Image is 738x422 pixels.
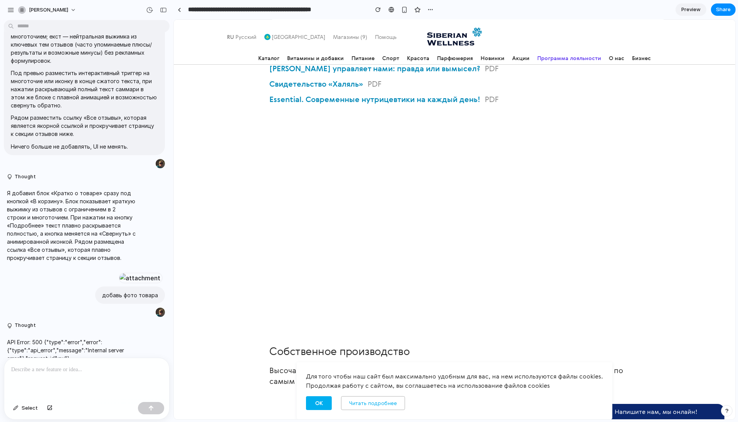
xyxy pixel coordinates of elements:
span: Preview [681,6,701,13]
p: Я добавил блок «Кратко о товаре» сразу под кнопкой «В корзину». Блок показывает краткую выжимку и... [7,189,136,262]
img: right-image [335,97,551,313]
a: Новинки [307,35,331,45]
a: Essential. Современные нутрицевтики на каждый день! [96,74,325,85]
span: PDF [311,44,325,54]
a: Бизнес [458,35,477,45]
p: Под превью разместить интерактивный триггер на многоточие или иконку в конце сжатого текста, при ... [11,69,158,109]
p: Сразу под кнопкой «В корзину» добавить блок «Кратко о товаре» / «Top reviews summary» — 2 строки ... [11,8,158,65]
button: Share [711,3,736,16]
p: добавь фото товара [102,291,158,299]
a: Акции [338,35,356,45]
img: Siberian Wellness [253,8,309,26]
div: Напишите нам, мы онлайн! [414,384,551,400]
a: О нас [435,35,451,45]
span: PDF [194,59,208,69]
span: ОК [141,380,149,387]
p: API Error: 500 {"type":"error","error":{"type":"api_error","message":"Internal server error"},"re... [7,338,136,362]
p: Рядом разместить ссылку «Все отзывы», которая является якорной ссылкой и прокручивает страницу к ... [11,114,158,138]
span: Помощь [202,13,223,21]
span: Русский [54,13,83,21]
span: [PERSON_NAME] [29,6,68,14]
a: Спорт [208,35,225,45]
span: ru [54,13,61,21]
button: Select [9,402,42,414]
button: Читать подробнее [167,377,231,390]
img: iso-icon [96,375,124,393]
span: [GEOGRAPHIC_DATA] [98,13,152,21]
div: Магазины (9) [160,13,194,21]
span: PDF [311,74,325,85]
img: Казахстан [91,14,97,20]
a: Программа лояльности [363,35,427,45]
p: Ничего больше не добавлять, UI не менять. [11,142,158,151]
a: Питание [178,35,201,45]
p: Для того чтобы наш сайт был максимально удобным для вас, на нем используются файлы cookies. Продо... [132,352,429,370]
a: Свидетельство «Халяль» [96,59,208,70]
button: ОК [132,377,158,390]
span: Читать подробнее [175,380,223,387]
p: Высочайшее качество обеспечивает собственное производство, которое сертифицировано по самым строг... [96,345,466,367]
button: [PERSON_NAME] [15,4,80,16]
a: Парфюмерия [263,35,299,45]
a: Каталог [84,35,106,45]
a: Preview [676,3,706,16]
h3: Собственное производство [96,325,236,338]
a: [PERSON_NAME] управляет нами: правда или вымысел? [96,44,325,54]
span: Share [716,6,731,13]
a: Витамины и добавки [113,35,170,45]
span: Select [22,404,38,412]
img: left-image [11,97,335,313]
a: Красота [233,35,256,45]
